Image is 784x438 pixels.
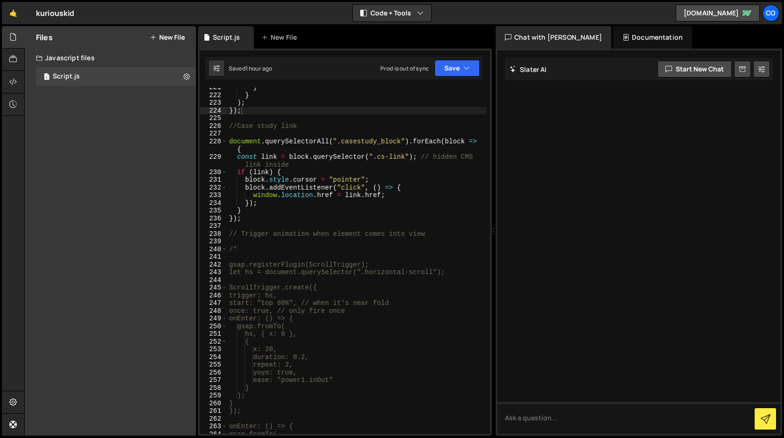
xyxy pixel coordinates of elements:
div: 239 [200,238,227,246]
div: 248 [200,307,227,315]
div: 261 [200,407,227,415]
div: 249 [200,315,227,323]
div: 232 [200,184,227,192]
div: 252 [200,338,227,346]
div: 241 [200,253,227,261]
div: 244 [200,276,227,284]
h2: Slater AI [510,65,547,74]
div: 247 [200,299,227,307]
div: 260 [200,400,227,408]
div: 257 [200,376,227,384]
button: Save [434,60,480,77]
div: 238 [200,230,227,238]
div: Javascript files [25,49,196,67]
div: Script.js [53,72,80,81]
div: 222 [200,92,227,99]
div: 221 [200,84,227,92]
div: 234 [200,199,227,207]
div: 231 [200,176,227,184]
a: Co [763,5,779,21]
div: 16633/45317.js [36,67,196,86]
div: 258 [200,384,227,392]
div: 225 [200,114,227,122]
div: 256 [200,369,227,377]
div: 253 [200,346,227,353]
div: 246 [200,292,227,300]
a: [DOMAIN_NAME] [676,5,760,21]
div: 1 hour ago [245,64,273,72]
div: 242 [200,261,227,269]
div: 263 [200,423,227,431]
div: 233 [200,191,227,199]
div: 237 [200,222,227,230]
div: 255 [200,361,227,369]
div: 243 [200,268,227,276]
div: Chat with [PERSON_NAME] [496,26,611,49]
h2: Files [36,32,53,42]
div: Documentation [613,26,692,49]
div: 251 [200,330,227,338]
div: 226 [200,122,227,130]
div: 230 [200,169,227,177]
div: 245 [200,284,227,292]
button: Start new chat [658,61,732,78]
div: New File [261,33,301,42]
div: 262 [200,415,227,423]
button: Code + Tools [353,5,431,21]
span: 1 [44,74,49,81]
div: 228 [200,138,227,153]
div: 259 [200,392,227,400]
div: kuriouskid [36,7,75,19]
a: 🤙 [2,2,25,24]
button: New File [150,34,185,41]
div: Prod is out of sync [380,64,429,72]
div: 227 [200,130,227,138]
div: Saved [229,64,272,72]
div: 229 [200,153,227,169]
div: 254 [200,353,227,361]
div: 236 [200,215,227,223]
div: 235 [200,207,227,215]
div: Script.js [213,33,240,42]
div: 224 [200,107,227,115]
div: 223 [200,99,227,107]
div: 240 [200,246,227,254]
div: 250 [200,323,227,331]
